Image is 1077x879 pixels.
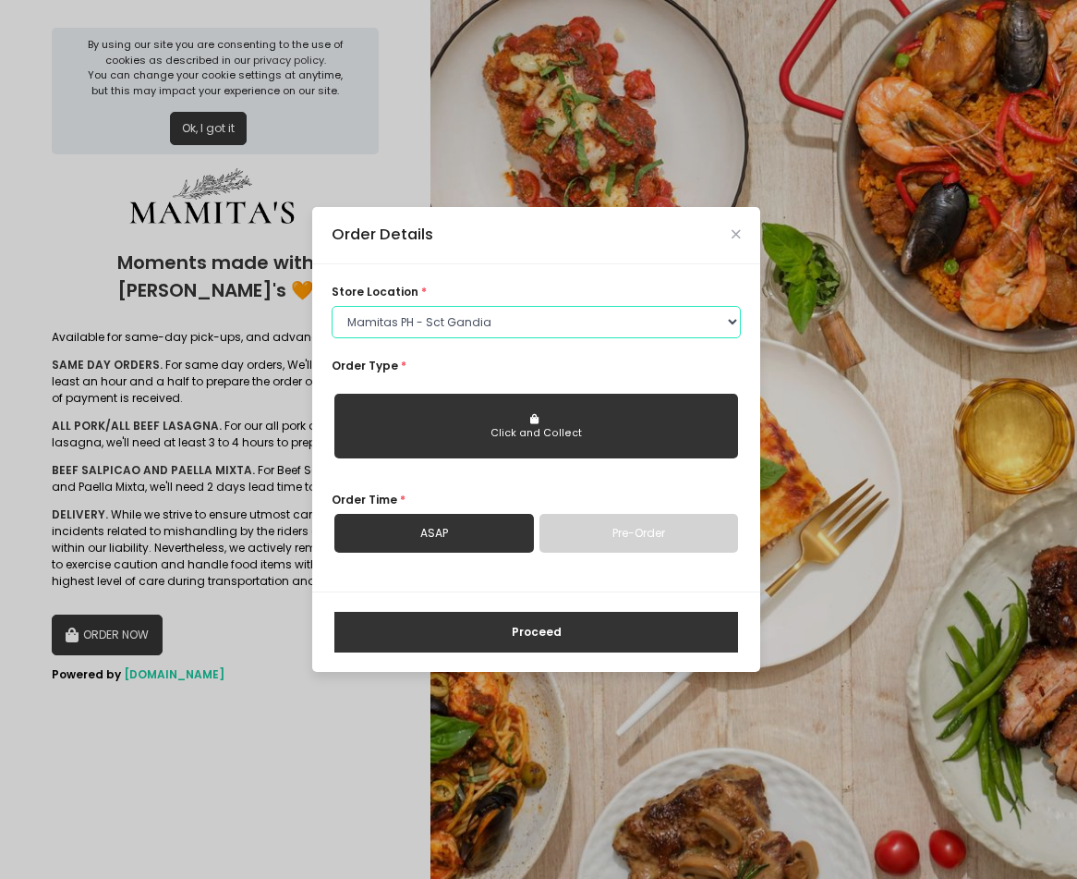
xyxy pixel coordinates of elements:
[334,394,738,458] button: Click and Collect
[332,224,433,247] div: Order Details
[732,230,741,239] button: Close
[332,284,418,299] span: store location
[332,358,398,373] span: Order Type
[346,426,726,441] div: Click and Collect
[332,492,397,507] span: Order Time
[334,514,534,553] a: ASAP
[539,514,739,553] a: Pre-Order
[334,612,738,653] button: Proceed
